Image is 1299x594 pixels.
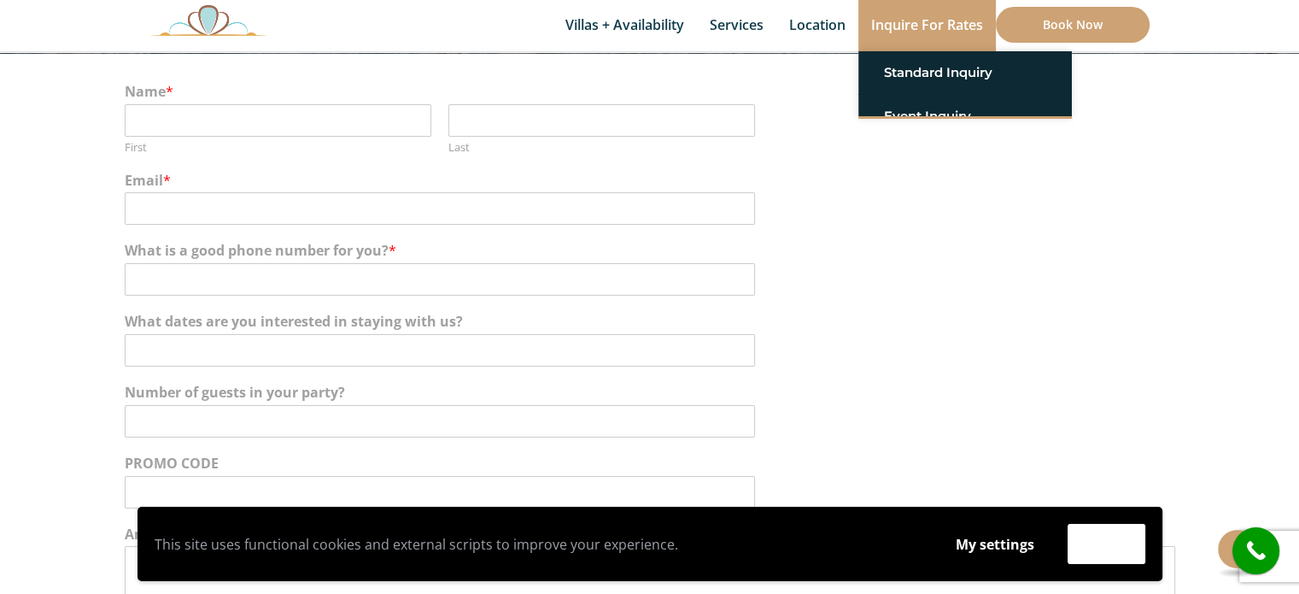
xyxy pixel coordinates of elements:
[155,532,922,557] p: This site uses functional cookies and external scripts to improve your experience.
[448,140,755,155] label: Last
[125,384,1175,402] label: Number of guests in your party?
[125,83,1175,101] label: Name
[125,140,431,155] label: First
[1232,527,1279,574] a: call
[996,7,1150,43] a: Book Now
[939,525,1050,564] button: My settings
[125,455,1175,473] label: PROMO CODE
[125,242,1175,260] label: What is a good phone number for you?
[125,313,1175,331] label: What dates are you interested in staying with us?
[125,172,1175,190] label: Email
[1237,532,1275,570] i: call
[150,4,266,36] img: Awesome Logo
[884,101,1046,132] a: Event Inquiry
[1068,524,1145,564] button: Accept
[884,57,1046,88] a: Standard Inquiry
